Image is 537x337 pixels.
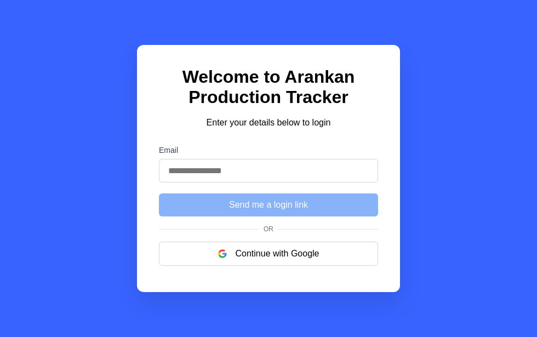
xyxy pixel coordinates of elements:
[159,116,378,129] p: Enter your details below to login
[159,242,378,266] button: Continue with Google
[159,146,378,155] label: Email
[159,67,378,107] h1: Welcome to Arankan Production Tracker
[159,193,378,216] button: Send me a login link
[218,249,227,258] img: google logo
[259,225,278,233] span: Or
